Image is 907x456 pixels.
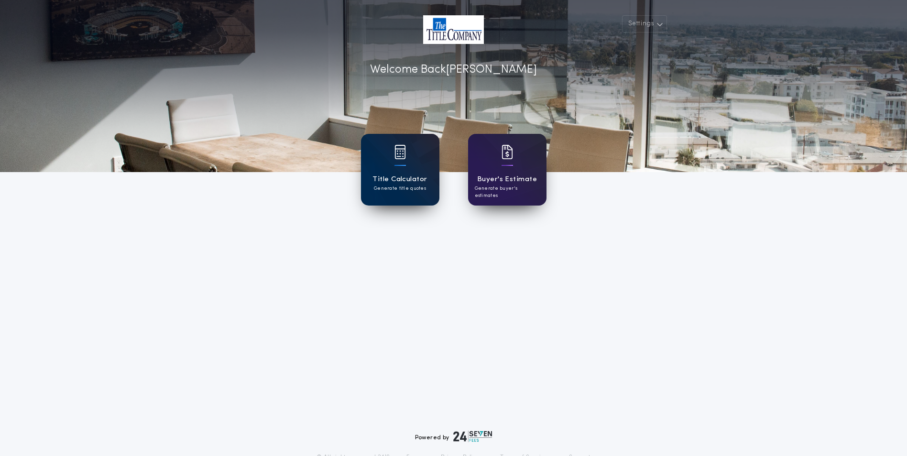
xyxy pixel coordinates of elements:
img: logo [453,431,492,442]
h1: Title Calculator [372,174,427,185]
img: card icon [502,145,513,159]
div: Powered by [415,431,492,442]
a: card iconTitle CalculatorGenerate title quotes [361,134,439,206]
img: account-logo [423,15,484,44]
p: Generate buyer's estimates [475,185,540,199]
a: card iconBuyer's EstimateGenerate buyer's estimates [468,134,546,206]
p: Generate title quotes [374,185,426,192]
h1: Buyer's Estimate [477,174,537,185]
button: Settings [622,15,667,33]
img: card icon [394,145,406,159]
p: Welcome Back [PERSON_NAME] [370,61,537,78]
